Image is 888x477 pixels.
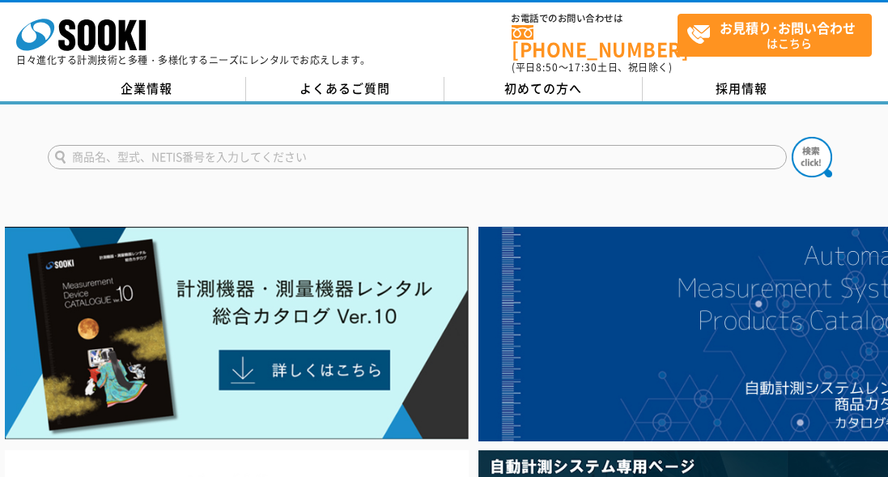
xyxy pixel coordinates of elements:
[16,55,371,65] p: 日々進化する計測技術と多種・多様化するニーズにレンタルでお応えします。
[720,18,856,37] strong: お見積り･お問い合わせ
[48,77,246,101] a: 企業情報
[444,77,643,101] a: 初めての方へ
[568,60,597,75] span: 17:30
[512,60,672,75] span: (平日 ～ 土日、祝日除く)
[512,14,678,23] span: お電話でのお問い合わせは
[686,15,871,55] span: はこちら
[48,145,787,169] input: 商品名、型式、NETIS番号を入力してください
[536,60,559,75] span: 8:50
[792,137,832,177] img: btn_search.png
[504,79,582,97] span: 初めての方へ
[643,77,841,101] a: 採用情報
[512,25,678,58] a: [PHONE_NUMBER]
[5,227,469,440] img: Catalog Ver10
[246,77,444,101] a: よくあるご質問
[678,14,872,57] a: お見積り･お問い合わせはこちら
